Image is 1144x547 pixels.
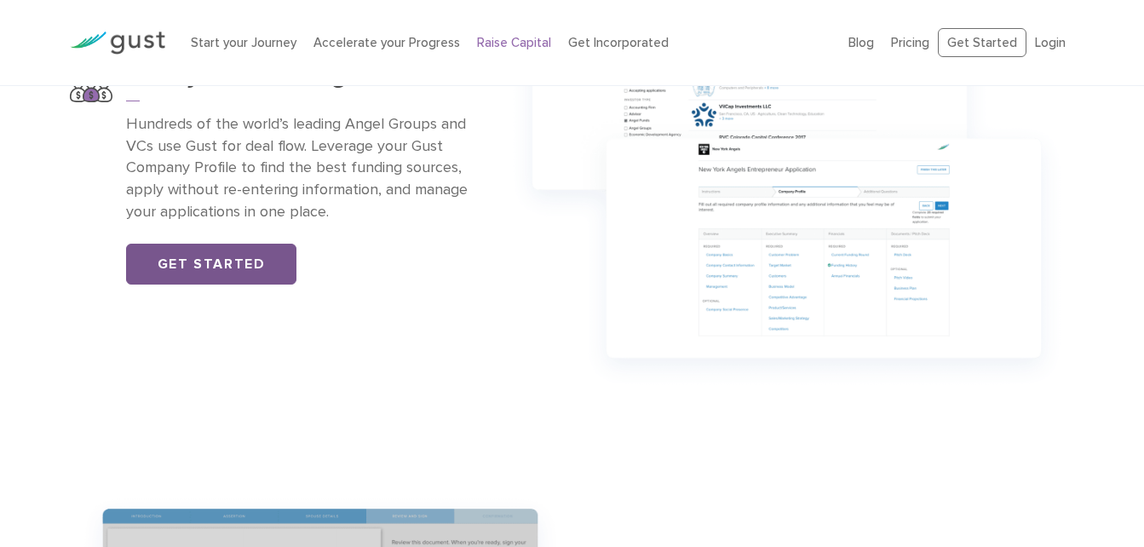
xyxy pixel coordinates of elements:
p: Hundreds of the world’s leading Angel Groups and VCs use Gust for deal flow. Leverage your Gust C... [126,113,474,224]
a: Blog [848,35,874,50]
img: Gust Logo [70,32,165,55]
a: Get Started [938,28,1026,58]
a: Get Started [126,244,296,285]
a: Accelerate your Progress [313,35,460,50]
a: Pricing [891,35,929,50]
a: Raise Capital [477,35,551,50]
a: Get Incorporated [568,35,669,50]
a: Login [1035,35,1066,50]
a: Start your Journey [191,35,296,50]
